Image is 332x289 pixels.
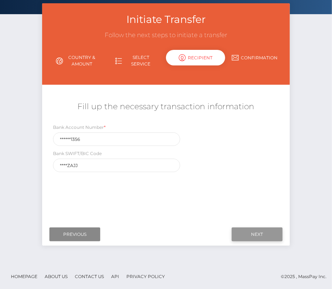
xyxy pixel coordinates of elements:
a: About Us [42,271,70,282]
a: Contact Us [72,271,107,282]
a: Privacy Policy [124,271,168,282]
input: Next [232,227,283,241]
a: API [108,271,122,282]
h3: Initiate Transfer [48,12,284,27]
label: Bank SWIFT/BIC Code [53,150,102,157]
input: Only digits [53,132,180,146]
h5: Fill up the necessary transaction information [48,101,284,112]
input: SWIFT Code based on ISO-9362:2009 [53,159,180,172]
h3: Follow the next steps to initiate a transfer [48,31,284,40]
a: Select Service [107,51,166,70]
a: Confirmation [225,51,284,64]
a: Homepage [8,271,40,282]
div: Recipient [166,50,225,66]
label: Bank Account Number [53,124,106,131]
input: Previous [49,227,100,241]
a: Country & Amount [48,51,107,70]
